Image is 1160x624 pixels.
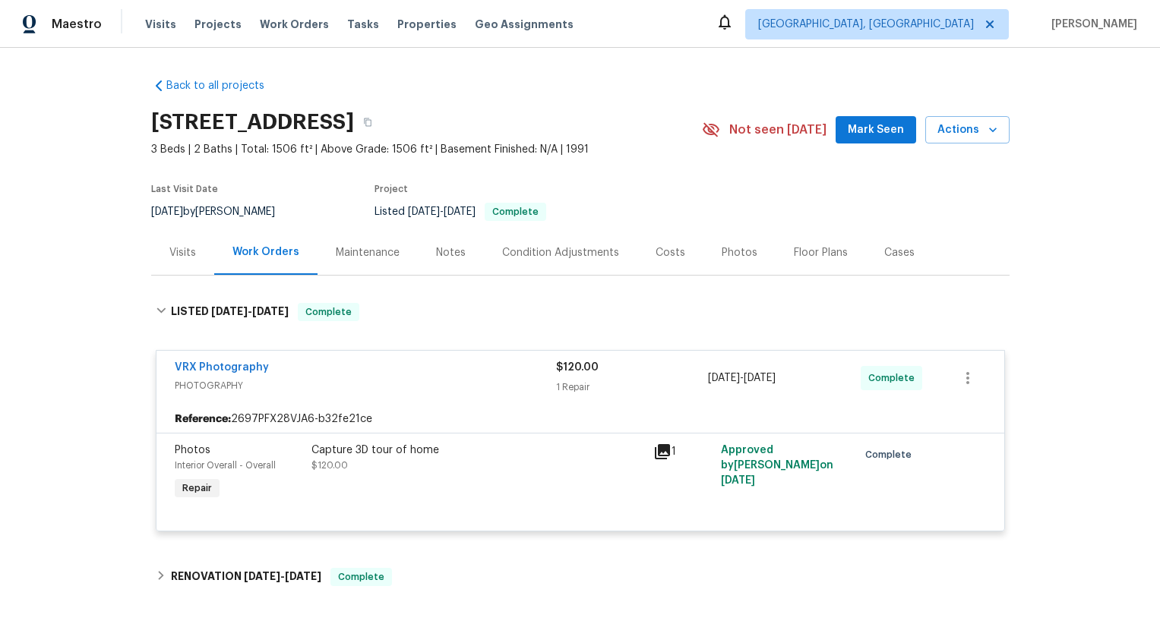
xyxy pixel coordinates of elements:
span: Project [375,184,408,194]
div: 1 Repair [556,380,709,395]
span: [DATE] [408,206,440,217]
span: Geo Assignments [475,17,574,32]
span: 3 Beds | 2 Baths | Total: 1506 ft² | Above Grade: 1506 ft² | Basement Finished: N/A | 1991 [151,142,702,157]
span: Work Orders [260,17,329,32]
span: [DATE] [744,373,776,383]
div: Floor Plans [794,245,848,260]
span: Actions [937,121,997,140]
b: Reference: [175,411,231,427]
h6: LISTED [171,303,289,321]
span: Complete [486,207,545,216]
span: PHOTOGRAPHY [175,378,556,393]
span: Mark Seen [848,121,904,140]
span: [DATE] [721,475,755,486]
div: Visits [169,245,196,260]
div: Costs [656,245,685,260]
span: Repair [176,481,218,496]
h2: [STREET_ADDRESS] [151,115,354,130]
span: Projects [194,17,242,32]
span: Last Visit Date [151,184,218,194]
button: Copy Address [354,109,381,136]
div: 1 [653,443,713,461]
span: Approved by [PERSON_NAME] on [721,445,833,486]
div: Condition Adjustments [502,245,619,260]
a: VRX Photography [175,362,269,373]
div: Photos [722,245,757,260]
a: Back to all projects [151,78,297,93]
span: Complete [299,304,358,320]
span: Complete [332,569,390,585]
span: Complete [868,370,921,386]
span: [DATE] [708,373,740,383]
span: - [244,571,321,581]
span: Tasks [347,19,379,30]
div: by [PERSON_NAME] [151,203,293,221]
span: Complete [865,447,918,462]
span: - [708,370,776,386]
span: $120.00 [556,362,599,373]
div: Notes [436,245,466,260]
div: Cases [884,245,915,260]
span: $120.00 [311,461,348,470]
button: Mark Seen [836,116,916,144]
div: Maintenance [336,245,400,260]
span: Not seen [DATE] [729,122,827,137]
span: Maestro [52,17,102,32]
span: [DATE] [151,206,183,217]
span: [DATE] [285,571,321,581]
span: Interior Overall - Overall [175,461,276,470]
span: [GEOGRAPHIC_DATA], [GEOGRAPHIC_DATA] [758,17,974,32]
span: Photos [175,445,210,455]
h6: RENOVATION [171,568,321,586]
span: [DATE] [252,306,289,317]
span: [DATE] [244,571,280,581]
div: 2697PFX28VJA6-b32fe21ce [156,405,1004,433]
span: [DATE] [444,206,476,217]
div: RENOVATION [DATE]-[DATE]Complete [151,559,1010,595]
span: - [408,206,476,217]
div: Work Orders [232,244,299,260]
span: [PERSON_NAME] [1045,17,1137,32]
span: [DATE] [211,306,248,317]
div: LISTED [DATE]-[DATE]Complete [151,288,1010,336]
button: Actions [925,116,1010,144]
span: Visits [145,17,176,32]
span: - [211,306,289,317]
span: Properties [397,17,457,32]
div: Capture 3D tour of home [311,443,644,458]
span: Listed [375,206,546,217]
